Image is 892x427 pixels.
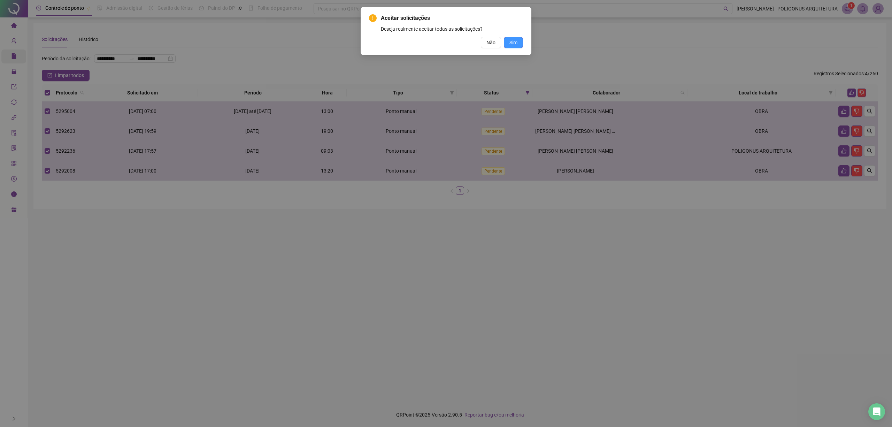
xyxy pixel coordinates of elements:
span: Não [486,39,495,46]
span: Sim [509,39,517,46]
span: Aceitar solicitações [381,14,523,22]
div: Open Intercom Messenger [868,403,885,420]
div: Deseja realmente aceitar todas as solicitações? [381,25,523,33]
button: Não [481,37,501,48]
span: exclamation-circle [369,14,377,22]
button: Sim [504,37,523,48]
